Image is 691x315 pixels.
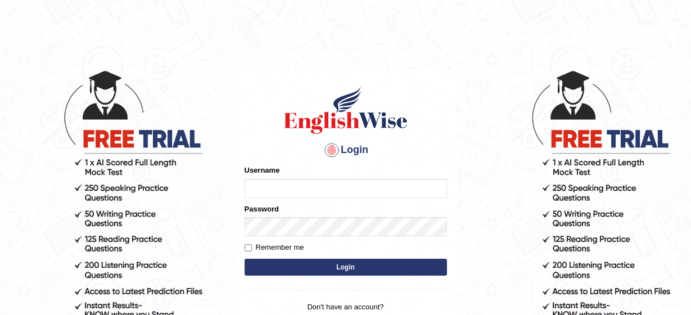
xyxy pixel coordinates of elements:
[245,204,279,214] label: Password
[245,259,447,276] button: Login
[245,244,252,251] input: Remember me
[245,242,304,253] label: Remember me
[245,141,447,159] h4: Login
[245,165,280,175] label: Username
[282,85,410,136] img: Logo of English Wise sign in for intelligent practice with AI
